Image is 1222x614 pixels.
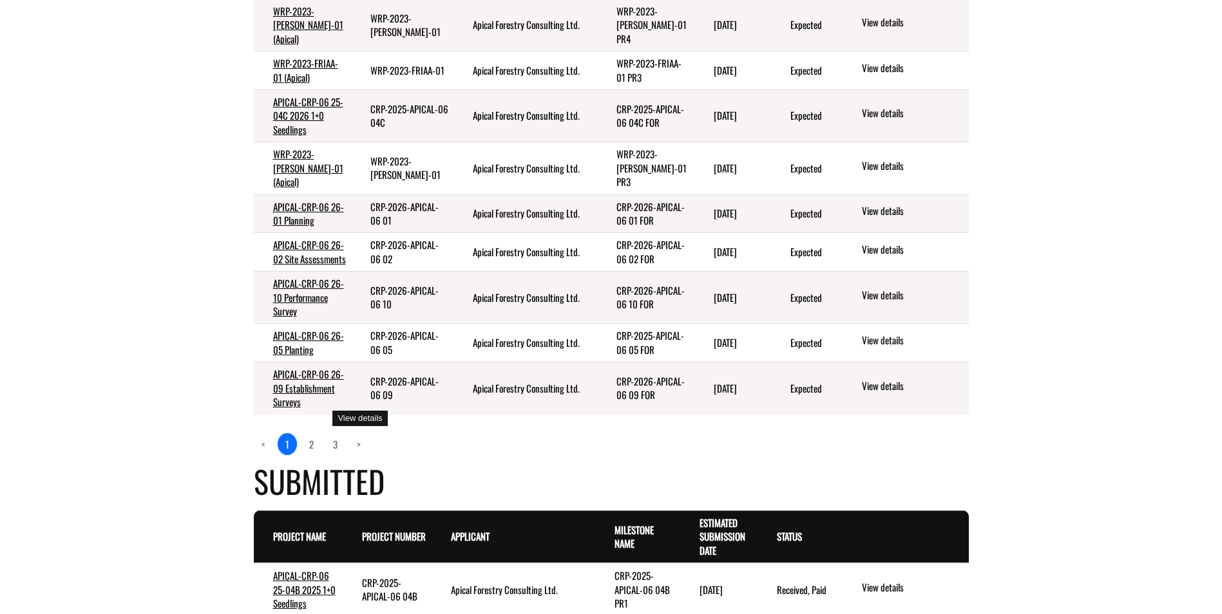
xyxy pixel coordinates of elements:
[597,324,694,362] td: CRP-2025-APICAL-06 05 FOR
[277,433,298,456] a: 1
[771,51,841,90] td: Expected
[351,90,453,142] td: CRP-2025-APICAL-06 04C
[771,233,841,272] td: Expected
[351,142,453,194] td: WRP-2023-BRISCO-01
[597,90,694,142] td: CRP-2025-APICAL-06 04C FOR
[771,142,841,194] td: Expected
[771,362,841,414] td: Expected
[714,108,737,122] time: [DATE]
[841,362,968,414] td: action menu
[841,511,968,564] th: Actions
[597,194,694,233] td: CRP-2026-APICAL-06 01 FOR
[694,51,771,90] td: 10/30/2026
[332,411,387,427] div: View details
[273,529,326,543] a: Project Name
[453,324,598,362] td: Apical Forestry Consulting Ltd.
[254,324,351,362] td: APICAL-CRP-06 26-05 Planting
[254,272,351,324] td: APICAL-CRP-06 26-10 Performance Survey
[254,233,351,272] td: APICAL-CRP-06 26-02 Site Assessments
[254,362,351,414] td: APICAL-CRP-06 26-09 Establishment Surveys
[254,433,273,455] a: Previous page
[273,328,344,356] a: APICAL-CRP-06 26-05 Planting
[273,568,336,610] a: APICAL-CRP-06 25-04B 2025 1+0 Seedlings
[862,106,963,122] a: View details
[862,379,963,395] a: View details
[351,194,453,233] td: CRP-2026-APICAL-06 01
[694,90,771,142] td: 10/30/2026
[254,51,351,90] td: WRP-2023-FRIAA-01 (Apical)
[841,324,968,362] td: action menu
[273,367,344,409] a: APICAL-CRP-06 26-09 Establishment Surveys
[862,288,963,304] a: View details
[841,194,968,233] td: action menu
[254,458,969,504] h4: Submitted
[597,362,694,414] td: CRP-2026-APICAL-06 09 FOR
[597,272,694,324] td: CRP-2026-APICAL-06 10 FOR
[862,61,963,77] a: View details
[362,529,426,543] a: Project Number
[771,90,841,142] td: Expected
[615,523,654,550] a: Milestone Name
[700,582,723,597] time: [DATE]
[597,51,694,90] td: WRP-2023-FRIAA-01 PR3
[694,272,771,324] td: 10/30/2025
[862,243,963,258] a: View details
[301,433,321,455] a: page 2
[254,142,351,194] td: WRP-2023-BRISCO-01 (Apical)
[597,233,694,272] td: CRP-2026-APICAL-06 02 FOR
[351,324,453,362] td: CRP-2026-APICAL-06 05
[841,90,968,142] td: action menu
[451,529,490,543] a: Applicant
[862,333,963,349] a: View details
[714,290,737,304] time: [DATE]
[700,516,745,557] a: Estimated Submission Date
[714,161,737,175] time: [DATE]
[862,15,963,31] a: View details
[714,245,737,259] time: [DATE]
[841,142,968,194] td: action menu
[273,147,343,189] a: WRP-2023-[PERSON_NAME]-01 (Apical)
[351,362,453,414] td: CRP-2026-APICAL-06 09
[694,324,771,362] td: 10/30/2025
[273,95,343,136] a: APICAL-CRP-06 25-04C 2026 1+0 Seedlings
[273,56,338,84] a: WRP-2023-FRIAA-01 (Apical)
[453,51,598,90] td: Apical Forestry Consulting Ltd.
[351,272,453,324] td: CRP-2026-APICAL-06 10
[694,194,771,233] td: 10/30/2025
[453,194,598,233] td: Apical Forestry Consulting Ltd.
[771,194,841,233] td: Expected
[841,272,968,324] td: action menu
[777,529,802,543] a: Status
[714,335,737,349] time: [DATE]
[862,204,963,219] a: View details
[273,200,344,227] a: APICAL-CRP-06 26-01 Planning
[714,381,737,395] time: [DATE]
[862,581,963,596] a: View details
[694,142,771,194] td: 10/30/2026
[254,90,351,142] td: APICAL-CRP-06 25-04C 2026 1+0 Seedlings
[453,90,598,142] td: Apical Forestry Consulting Ltd.
[453,233,598,272] td: Apical Forestry Consulting Ltd.
[351,51,453,90] td: WRP-2023-FRIAA-01
[453,272,598,324] td: Apical Forestry Consulting Ltd.
[325,433,345,455] a: page 3
[841,233,968,272] td: action menu
[694,233,771,272] td: 10/30/2025
[453,362,598,414] td: Apical Forestry Consulting Ltd.
[349,433,368,455] a: Next page
[694,362,771,414] td: 10/30/2025
[714,63,737,77] time: [DATE]
[771,324,841,362] td: Expected
[273,276,344,318] a: APICAL-CRP-06 26-10 Performance Survey
[453,142,598,194] td: Apical Forestry Consulting Ltd.
[273,237,346,265] a: APICAL-CRP-06 26-02 Site Assessments
[771,272,841,324] td: Expected
[273,4,343,46] a: WRP-2023-[PERSON_NAME]-01 (Apical)
[841,51,968,90] td: action menu
[714,17,737,32] time: [DATE]
[597,142,694,194] td: WRP-2023-BRISCO-01 PR3
[351,233,453,272] td: CRP-2026-APICAL-06 02
[862,159,963,174] a: View details
[254,194,351,233] td: APICAL-CRP-06 26-01 Planning
[714,206,737,220] time: [DATE]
